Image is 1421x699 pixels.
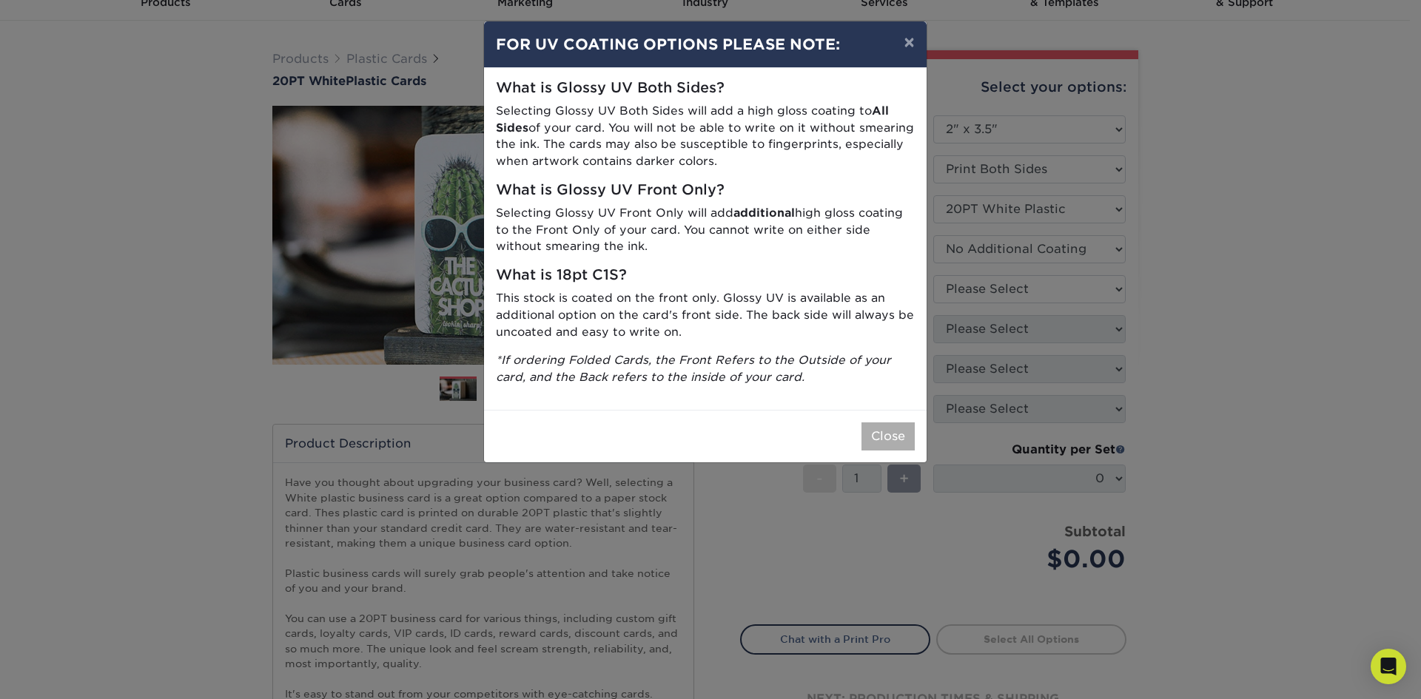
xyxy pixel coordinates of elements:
[496,267,915,284] h5: What is 18pt C1S?
[496,290,915,340] p: This stock is coated on the front only. Glossy UV is available as an additional option on the car...
[496,182,915,199] h5: What is Glossy UV Front Only?
[1371,649,1406,684] div: Open Intercom Messenger
[496,80,915,97] h5: What is Glossy UV Both Sides?
[496,205,915,255] p: Selecting Glossy UV Front Only will add high gloss coating to the Front Only of your card. You ca...
[496,33,915,55] h4: FOR UV COATING OPTIONS PLEASE NOTE:
[861,422,915,450] button: Close
[496,104,889,135] strong: All Sides
[496,353,891,384] i: *If ordering Folded Cards, the Front Refers to the Outside of your card, and the Back refers to t...
[496,103,915,170] p: Selecting Glossy UV Both Sides will add a high gloss coating to of your card. You will not be abl...
[733,206,795,220] strong: additional
[892,21,926,63] button: ×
